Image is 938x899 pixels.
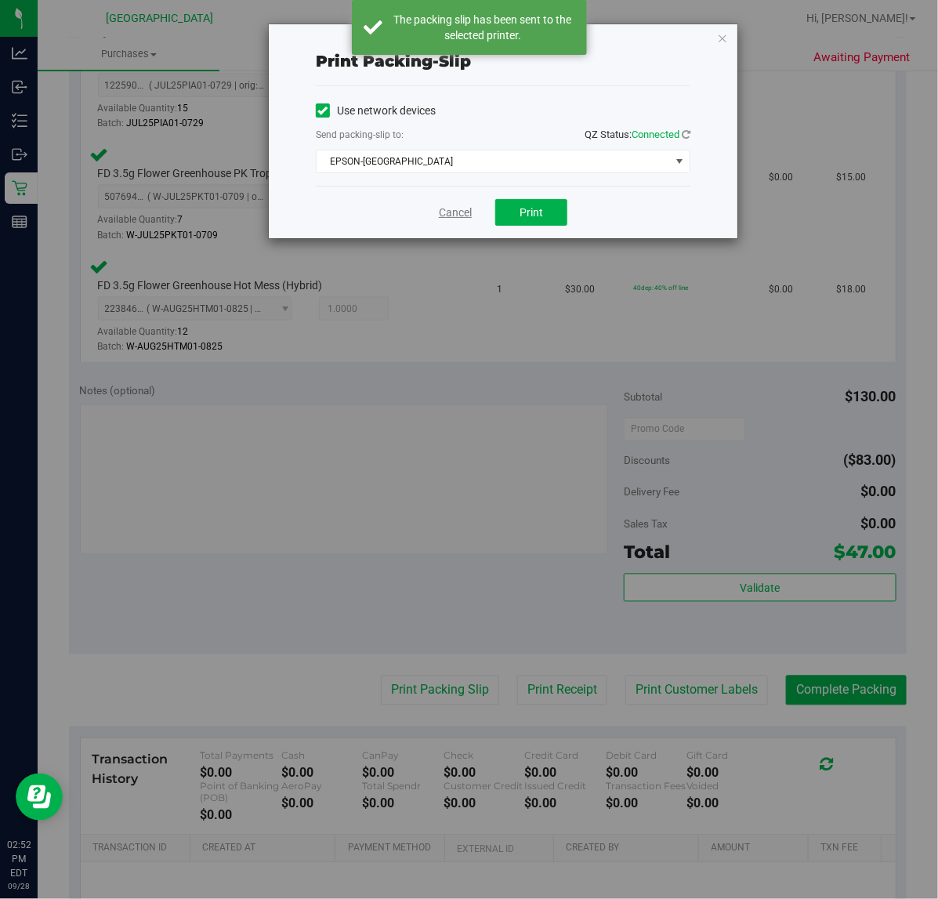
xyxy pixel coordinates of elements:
[316,103,436,119] label: Use network devices
[495,199,567,226] button: Print
[316,128,404,142] label: Send packing-slip to:
[439,205,472,221] a: Cancel
[16,774,63,821] iframe: Resource center
[391,12,575,43] div: The packing slip has been sent to the selected printer.
[317,150,670,172] span: EPSON-[GEOGRAPHIC_DATA]
[585,129,690,140] span: QZ Status:
[670,150,690,172] span: select
[520,206,543,219] span: Print
[632,129,679,140] span: Connected
[316,52,471,71] span: Print packing-slip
